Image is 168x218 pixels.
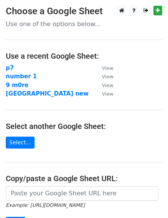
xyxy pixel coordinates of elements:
a: p7 [6,64,14,71]
a: View [94,73,113,80]
small: View [102,65,113,71]
h4: Select another Google Sheet: [6,122,162,131]
h4: Use a recent Google Sheet: [6,51,162,61]
small: View [102,83,113,88]
h4: Copy/paste a Google Sheet URL: [6,174,162,183]
a: [GEOGRAPHIC_DATA] new [6,90,89,97]
a: Select... [6,137,35,149]
a: number 1 [6,73,37,80]
small: View [102,74,113,79]
p: Use one of the options below... [6,20,162,28]
a: 9 m0re [6,82,28,89]
input: Paste your Google Sheet URL here [6,186,158,201]
a: View [94,90,113,97]
a: View [94,64,113,71]
h3: Choose a Google Sheet [6,6,162,17]
a: View [94,82,113,89]
small: View [102,91,113,97]
small: Example: [URL][DOMAIN_NAME] [6,202,85,208]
